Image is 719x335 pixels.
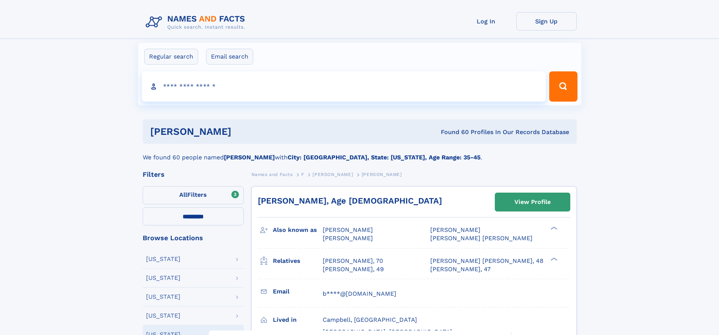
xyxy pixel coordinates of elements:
span: F [301,172,304,177]
label: Regular search [144,49,198,65]
a: [PERSON_NAME], 49 [323,265,384,273]
a: Names and Facts [251,170,293,179]
span: [PERSON_NAME] [362,172,402,177]
a: [PERSON_NAME] [313,170,353,179]
h3: Also known as [273,224,323,236]
label: Email search [206,49,253,65]
div: Found 60 Profiles In Our Records Database [336,128,569,136]
span: Campbell, [GEOGRAPHIC_DATA] [323,316,417,323]
button: Search Button [549,71,577,102]
span: [PERSON_NAME] [323,226,373,233]
a: [PERSON_NAME], 47 [430,265,491,273]
a: View Profile [495,193,570,211]
a: F [301,170,304,179]
label: Filters [143,186,244,204]
div: [US_STATE] [146,275,180,281]
a: [PERSON_NAME], Age [DEMOGRAPHIC_DATA] [258,196,442,205]
span: [PERSON_NAME] [313,172,353,177]
span: All [179,191,187,198]
div: View Profile [514,193,551,211]
a: Log In [456,12,516,31]
div: [US_STATE] [146,313,180,319]
h3: Email [273,285,323,298]
span: [PERSON_NAME] [PERSON_NAME] [430,235,533,242]
span: [PERSON_NAME] [323,235,373,242]
h3: Lived in [273,313,323,326]
b: [PERSON_NAME] [224,154,275,161]
span: [PERSON_NAME] [430,226,480,233]
a: [PERSON_NAME] [PERSON_NAME], 48 [430,257,543,265]
a: [PERSON_NAME], 70 [323,257,383,265]
a: Sign Up [516,12,577,31]
div: [US_STATE] [146,256,180,262]
b: City: [GEOGRAPHIC_DATA], State: [US_STATE], Age Range: 35-45 [288,154,480,161]
h1: [PERSON_NAME] [150,127,336,136]
div: ❯ [549,256,558,261]
div: ❯ [549,226,558,231]
div: We found 60 people named with . [143,144,577,162]
div: Browse Locations [143,235,244,241]
div: Filters [143,171,244,178]
h3: Relatives [273,255,323,267]
img: Logo Names and Facts [143,12,251,32]
div: [US_STATE] [146,294,180,300]
input: search input [142,71,546,102]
